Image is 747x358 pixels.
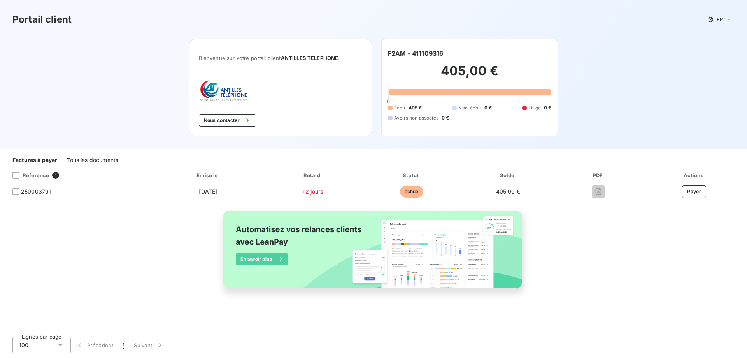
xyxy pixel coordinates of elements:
[528,104,541,111] span: Litige
[155,171,261,179] div: Émise le
[442,115,449,122] span: 0 €
[387,98,390,104] span: 0
[484,104,492,111] span: 0 €
[67,152,118,168] div: Tous les documents
[12,152,57,168] div: Factures à payer
[123,341,124,349] span: 1
[199,114,256,127] button: Nous contacter
[544,104,551,111] span: 0 €
[118,337,129,353] button: 1
[216,206,531,302] img: banner
[264,171,361,179] div: Retard
[199,80,249,102] img: Company logo
[6,172,49,179] div: Référence
[199,55,362,61] span: Bienvenue sur votre portail client .
[682,185,706,198] button: Payer
[302,188,323,195] span: +2 jours
[496,188,520,195] span: 405,00 €
[394,104,405,111] span: Échu
[409,104,422,111] span: 405 €
[400,186,423,198] span: échue
[129,337,168,353] button: Suivant
[394,115,438,122] span: Avoirs non associés
[364,171,459,179] div: Statut
[388,63,551,86] h2: 405,00 €
[71,337,118,353] button: Précédent
[462,171,554,179] div: Solde
[458,104,481,111] span: Non-échu
[643,171,745,179] div: Actions
[557,171,640,179] div: PDF
[717,16,723,23] span: FR
[199,188,217,195] span: [DATE]
[281,55,338,61] span: ANTILLES TELEPHONE
[52,172,59,179] span: 1
[12,12,72,26] h3: Portail client
[388,49,443,58] h6: F2AM - 411109316
[21,188,51,196] span: 250003791
[19,341,28,349] span: 100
